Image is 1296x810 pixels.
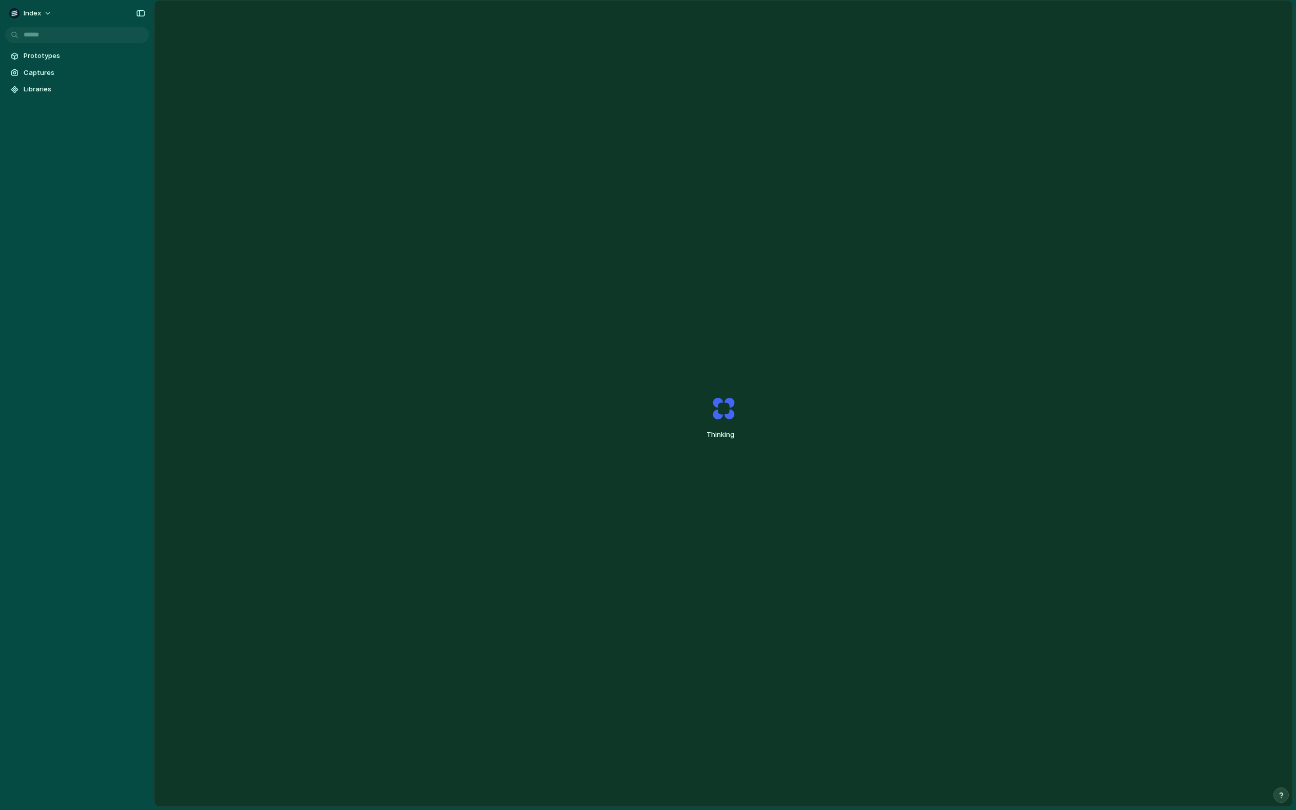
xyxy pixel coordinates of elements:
[5,48,149,64] a: Prototypes
[5,82,149,97] a: Libraries
[24,8,41,18] span: Index
[5,65,149,81] a: Captures
[5,5,57,22] button: Index
[24,84,145,94] span: Libraries
[24,51,145,61] span: Prototypes
[689,430,758,440] span: Thinking
[24,68,145,78] span: Captures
